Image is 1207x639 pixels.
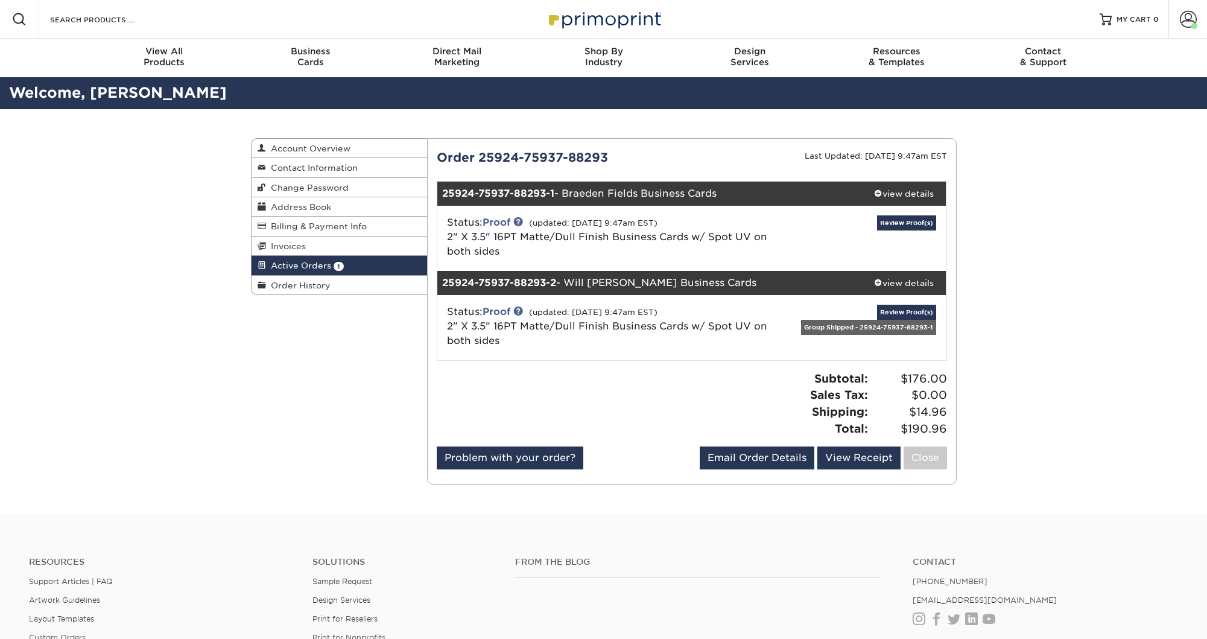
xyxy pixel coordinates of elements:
span: $176.00 [872,370,947,387]
span: Account Overview [266,144,350,153]
input: SEARCH PRODUCTS..... [49,12,166,27]
span: View All [91,46,238,57]
div: Status: [438,215,776,259]
a: Active Orders 1 [252,256,428,275]
div: Order 25924-75937-88293 [428,148,692,167]
a: Problem with your order? [437,447,583,469]
span: Business [237,46,384,57]
div: Cards [237,46,384,68]
a: Proof [483,217,510,228]
a: 2" X 3.5" 16PT Matte/Dull Finish Business Cards w/ Spot UV on both sides [447,231,767,257]
a: Change Password [252,178,428,197]
span: $0.00 [872,387,947,404]
span: Resources [823,46,970,57]
a: Order History [252,276,428,294]
span: Order History [266,281,331,290]
a: Resources& Templates [823,39,970,77]
a: Artwork Guidelines [29,596,100,605]
a: Proof [483,306,510,317]
h4: Solutions [312,557,497,567]
span: Change Password [266,183,349,192]
strong: 25924-75937-88293-2 [442,277,556,288]
span: MY CART [1117,14,1151,25]
a: Print for Resellers [312,614,378,623]
a: Email Order Details [700,447,814,469]
span: Shop By [530,46,677,57]
a: Contact& Support [970,39,1117,77]
a: Review Proof(s) [877,305,936,320]
div: Services [677,46,823,68]
a: Design Services [312,596,370,605]
a: Direct MailMarketing [384,39,530,77]
span: $14.96 [872,404,947,421]
a: Contact Information [252,158,428,177]
h4: From the Blog [515,557,879,567]
span: 1 [334,262,344,271]
span: $190.96 [872,421,947,437]
img: Primoprint [543,6,664,32]
a: BusinessCards [237,39,384,77]
a: Billing & Payment Info [252,217,428,236]
small: (updated: [DATE] 9:47am EST) [529,218,657,227]
small: Last Updated: [DATE] 9:47am EST [805,151,947,161]
a: Layout Templates [29,614,94,623]
div: Products [91,46,238,68]
span: Active Orders [266,261,331,270]
a: Support Articles | FAQ [29,577,113,586]
span: Contact Information [266,163,358,173]
div: Status: [438,305,776,348]
a: [PHONE_NUMBER] [913,577,987,586]
div: Industry [530,46,677,68]
strong: Shipping: [812,405,868,418]
div: & Templates [823,46,970,68]
span: Design [677,46,823,57]
div: Marketing [384,46,530,68]
strong: Subtotal: [814,372,868,385]
a: Address Book [252,197,428,217]
a: View AllProducts [91,39,238,77]
a: Sample Request [312,577,372,586]
span: Contact [970,46,1117,57]
a: Shop ByIndustry [530,39,677,77]
span: Direct Mail [384,46,530,57]
a: DesignServices [677,39,823,77]
a: 2" X 3.5" 16PT Matte/Dull Finish Business Cards w/ Spot UV on both sides [447,320,767,346]
div: view details [861,188,946,200]
span: 0 [1153,15,1159,24]
strong: 25924-75937-88293-1 [442,188,554,199]
span: Billing & Payment Info [266,221,367,231]
div: - Braeden Fields Business Cards [437,182,861,206]
a: View Receipt [817,447,901,469]
a: Invoices [252,237,428,256]
a: [EMAIL_ADDRESS][DOMAIN_NAME] [913,596,1057,605]
div: & Support [970,46,1117,68]
strong: Total: [835,422,868,435]
div: Group Shipped - 25924-75937-88293-1 [801,320,936,335]
span: Address Book [266,202,331,212]
h4: Resources [29,557,294,567]
strong: Sales Tax: [810,388,868,401]
span: Invoices [266,241,306,251]
small: (updated: [DATE] 9:47am EST) [529,308,657,317]
a: Contact [913,557,1178,567]
a: Account Overview [252,139,428,158]
div: - Will [PERSON_NAME] Business Cards [437,271,861,295]
a: Close [904,447,947,469]
a: view details [861,271,946,295]
a: Review Proof(s) [877,215,936,230]
div: view details [861,277,946,289]
a: view details [861,182,946,206]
